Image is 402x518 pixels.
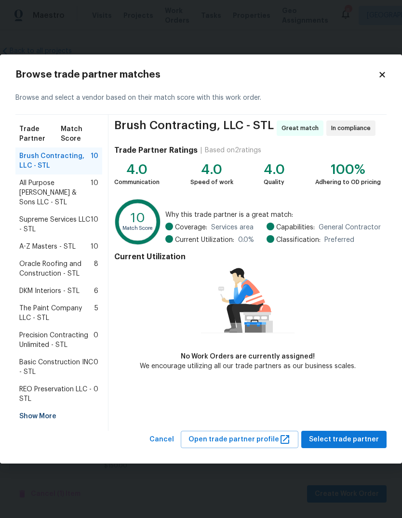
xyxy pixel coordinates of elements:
[94,286,98,296] span: 6
[190,165,233,174] div: 4.0
[190,177,233,187] div: Speed of work
[264,177,285,187] div: Quality
[94,385,98,404] span: 0
[91,178,98,207] span: 10
[19,178,91,207] span: All Purpose [PERSON_NAME] & Sons LLC - STL
[19,151,91,171] span: Brush Contracting, LLC - STL
[91,151,98,171] span: 10
[19,242,76,252] span: A-Z Masters - STL
[211,223,254,232] span: Services area
[19,304,94,323] span: The Paint Company LLC - STL
[301,431,387,449] button: Select trade partner
[122,226,153,231] text: Match Score
[15,81,387,115] div: Browse and select a vendor based on their match score with this work order.
[19,385,94,404] span: REO Preservation LLC - STL
[205,146,261,155] div: Based on 2 ratings
[331,123,375,133] span: In compliance
[315,165,381,174] div: 100%
[114,177,160,187] div: Communication
[146,431,178,449] button: Cancel
[149,434,174,446] span: Cancel
[114,120,274,136] span: Brush Contracting, LLC - STL
[19,286,80,296] span: DKM Interiors - STL
[19,124,61,144] span: Trade Partner
[140,361,356,371] div: We encourage utilizing all our trade partners as our business scales.
[319,223,381,232] span: General Contractor
[238,235,254,245] span: 0.0 %
[94,259,98,279] span: 8
[165,210,381,220] span: Why this trade partner is a great match:
[114,252,381,262] h4: Current Utilization
[131,211,145,224] text: 10
[281,123,322,133] span: Great match
[15,408,102,425] div: Show More
[140,352,356,361] div: No Work Orders are currently assigned!
[114,165,160,174] div: 4.0
[175,235,234,245] span: Current Utilization:
[91,242,98,252] span: 10
[315,177,381,187] div: Adhering to OD pricing
[114,146,198,155] h4: Trade Partner Ratings
[198,146,205,155] div: |
[324,235,354,245] span: Preferred
[264,165,285,174] div: 4.0
[19,331,94,350] span: Precision Contracting Unlimited - STL
[188,434,291,446] span: Open trade partner profile
[19,358,94,377] span: Basic Construction INC - STL
[91,215,98,234] span: 10
[175,223,207,232] span: Coverage:
[19,215,91,234] span: Supreme Services LLC - STL
[181,431,298,449] button: Open trade partner profile
[94,358,98,377] span: 0
[61,124,98,144] span: Match Score
[276,235,321,245] span: Classification:
[309,434,379,446] span: Select trade partner
[276,223,315,232] span: Capabilities:
[15,70,378,80] h2: Browse trade partner matches
[94,331,98,350] span: 0
[94,304,98,323] span: 5
[19,259,94,279] span: Oracle Roofing and Construction - STL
